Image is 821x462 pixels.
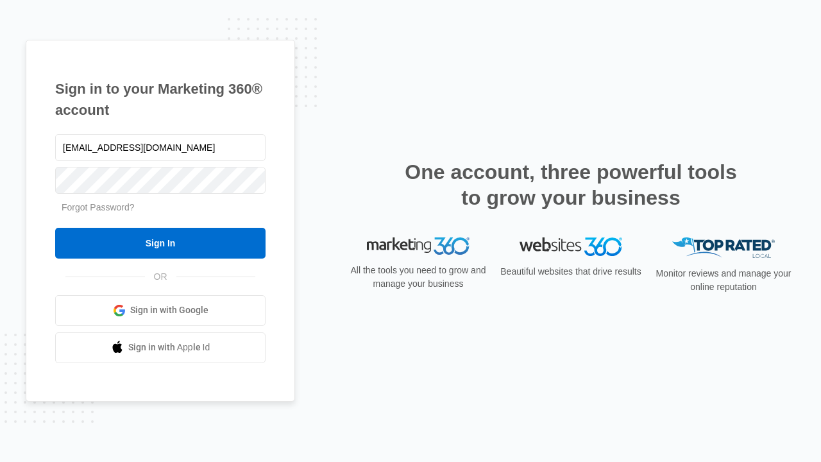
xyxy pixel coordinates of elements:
[652,267,795,294] p: Monitor reviews and manage your online reputation
[128,341,210,354] span: Sign in with Apple Id
[367,237,470,255] img: Marketing 360
[520,237,622,256] img: Websites 360
[130,304,208,317] span: Sign in with Google
[55,78,266,121] h1: Sign in to your Marketing 360® account
[401,159,741,210] h2: One account, three powerful tools to grow your business
[672,237,775,259] img: Top Rated Local
[62,202,135,212] a: Forgot Password?
[55,295,266,326] a: Sign in with Google
[145,270,176,284] span: OR
[346,264,490,291] p: All the tools you need to grow and manage your business
[55,332,266,363] a: Sign in with Apple Id
[55,228,266,259] input: Sign In
[55,134,266,161] input: Email
[499,265,643,278] p: Beautiful websites that drive results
